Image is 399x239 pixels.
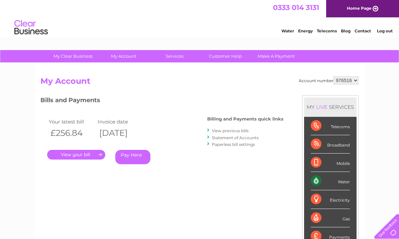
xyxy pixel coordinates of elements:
img: logo.png [14,17,48,38]
div: Account number [299,76,359,84]
a: View previous bills [212,128,249,133]
a: Customer Help [198,50,253,62]
a: Water [281,28,294,33]
a: Pay Here [115,150,150,164]
td: Invoice date [96,117,145,126]
a: Telecoms [317,28,337,33]
a: My Clear Business [45,50,101,62]
div: Clear Business is a trading name of Verastar Limited (registered in [GEOGRAPHIC_DATA] No. 3667643... [42,4,358,32]
h2: My Account [40,76,359,89]
a: Contact [355,28,371,33]
td: Your latest bill [47,117,96,126]
div: Telecoms [311,117,350,135]
div: Broadband [311,135,350,154]
a: Services [147,50,202,62]
h4: Billing and Payments quick links [207,116,283,122]
a: Blog [341,28,351,33]
div: Water [311,172,350,190]
th: [DATE] [96,126,145,140]
th: £256.84 [47,126,96,140]
a: Energy [298,28,313,33]
a: Make A Payment [249,50,304,62]
div: MY SERVICES [304,97,357,116]
div: Mobile [311,154,350,172]
a: Paperless bill settings [212,142,255,147]
a: My Account [96,50,151,62]
div: LIVE [315,104,329,110]
div: Gas [311,209,350,227]
a: . [47,150,105,160]
h3: Bills and Payments [40,95,283,107]
a: Statement of Accounts [212,135,259,140]
a: 0333 014 3131 [273,3,319,12]
a: Log out [377,28,393,33]
div: Electricity [311,190,350,209]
